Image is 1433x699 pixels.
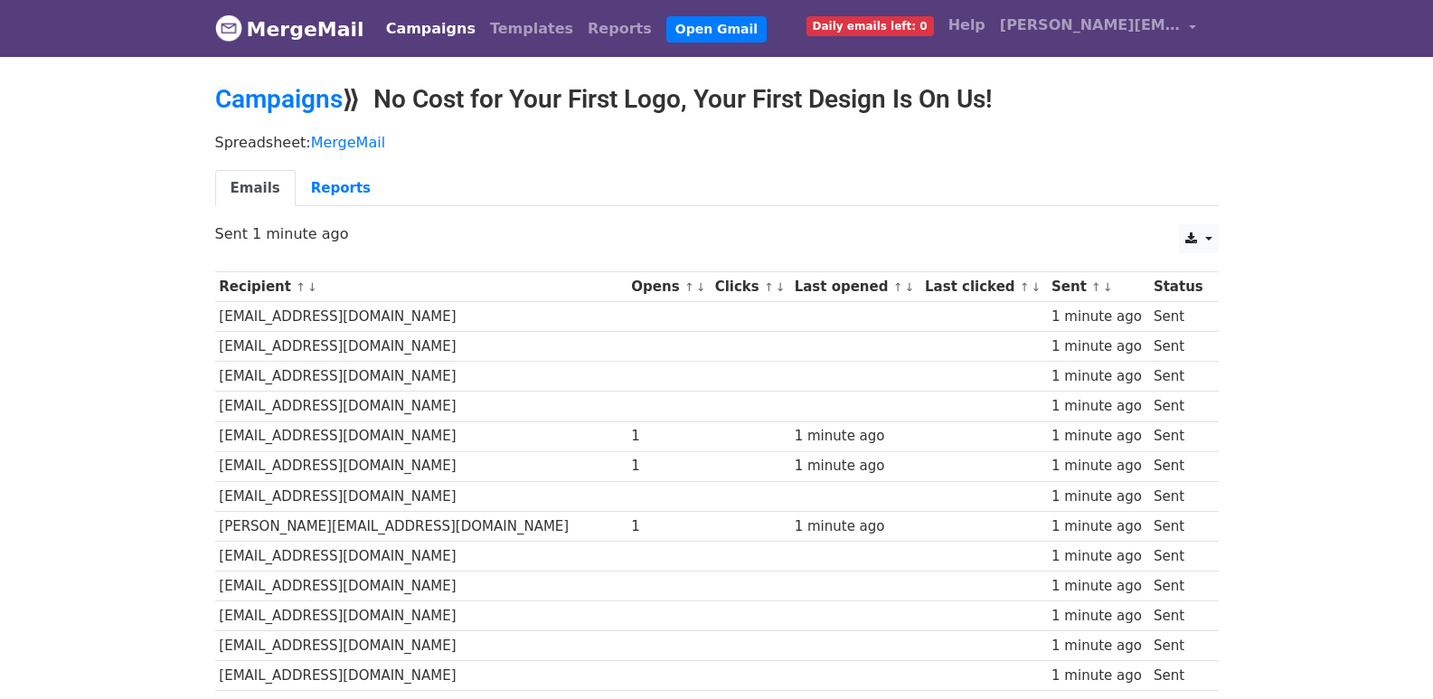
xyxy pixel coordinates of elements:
div: 1 minute ago [1051,606,1145,627]
a: ↓ [904,280,914,294]
td: Sent [1149,511,1209,541]
div: 1 minute ago [1051,546,1145,567]
a: Reports [296,170,386,207]
td: Sent [1149,571,1209,601]
td: [EMAIL_ADDRESS][DOMAIN_NAME] [215,302,627,332]
a: ↑ [1020,280,1030,294]
div: 1 minute ago [1051,396,1145,417]
div: 1 minute ago [795,516,917,537]
a: ↓ [1103,280,1113,294]
td: Sent [1149,631,1209,661]
td: [EMAIL_ADDRESS][DOMAIN_NAME] [215,362,627,392]
td: [PERSON_NAME][EMAIL_ADDRESS][DOMAIN_NAME] [215,511,627,541]
td: [EMAIL_ADDRESS][DOMAIN_NAME] [215,601,627,631]
div: 1 minute ago [1051,426,1145,447]
a: Daily emails left: 0 [799,7,941,43]
div: 1 minute ago [1051,456,1145,477]
td: [EMAIL_ADDRESS][DOMAIN_NAME] [215,451,627,481]
td: Sent [1149,451,1209,481]
a: Campaigns [379,11,483,47]
td: [EMAIL_ADDRESS][DOMAIN_NAME] [215,421,627,451]
td: Sent [1149,601,1209,631]
td: Sent [1149,392,1209,421]
td: [EMAIL_ADDRESS][DOMAIN_NAME] [215,481,627,511]
th: Recipient [215,272,627,302]
a: ↑ [764,280,774,294]
div: 1 minute ago [1051,576,1145,597]
td: Sent [1149,362,1209,392]
p: Sent 1 minute ago [215,224,1219,243]
a: ↑ [893,280,903,294]
p: Spreadsheet: [215,133,1219,152]
div: 1 minute ago [795,456,917,477]
a: Open Gmail [666,16,767,43]
td: Sent [1149,541,1209,571]
a: Campaigns [215,84,343,114]
td: [EMAIL_ADDRESS][DOMAIN_NAME] [215,541,627,571]
td: Sent [1149,421,1209,451]
div: 1 minute ago [795,426,917,447]
th: Opens [627,272,711,302]
div: 1 minute ago [1051,516,1145,537]
div: 1 [631,426,706,447]
a: ↓ [1032,280,1042,294]
a: ↓ [776,280,786,294]
td: [EMAIL_ADDRESS][DOMAIN_NAME] [215,571,627,601]
a: [PERSON_NAME][EMAIL_ADDRESS][DOMAIN_NAME] [993,7,1204,50]
a: ↑ [296,280,306,294]
a: MergeMail [215,10,364,48]
div: 1 [631,456,706,477]
th: Last opened [790,272,920,302]
a: ↑ [1091,280,1101,294]
td: Sent [1149,661,1209,691]
div: 1 minute ago [1051,366,1145,387]
h2: ⟫ No Cost for Your First Logo, Your First Design Is On Us! [215,84,1219,115]
div: 1 minute ago [1051,336,1145,357]
a: MergeMail [311,134,385,151]
span: [PERSON_NAME][EMAIL_ADDRESS][DOMAIN_NAME] [1000,14,1181,36]
div: 1 [631,516,706,537]
th: Sent [1047,272,1149,302]
td: [EMAIL_ADDRESS][DOMAIN_NAME] [215,392,627,421]
th: Last clicked [920,272,1047,302]
td: Sent [1149,302,1209,332]
th: Clicks [711,272,790,302]
a: Emails [215,170,296,207]
th: Status [1149,272,1209,302]
div: 1 minute ago [1051,636,1145,656]
img: MergeMail logo [215,14,242,42]
div: 1 minute ago [1051,307,1145,327]
td: Sent [1149,481,1209,511]
td: [EMAIL_ADDRESS][DOMAIN_NAME] [215,631,627,661]
td: [EMAIL_ADDRESS][DOMAIN_NAME] [215,332,627,362]
a: Help [941,7,993,43]
a: Reports [580,11,659,47]
a: ↓ [307,280,317,294]
td: Sent [1149,332,1209,362]
span: Daily emails left: 0 [806,16,934,36]
a: ↑ [684,280,694,294]
a: Templates [483,11,580,47]
div: 1 minute ago [1051,666,1145,686]
td: [EMAIL_ADDRESS][DOMAIN_NAME] [215,661,627,691]
div: 1 minute ago [1051,486,1145,507]
a: ↓ [696,280,706,294]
